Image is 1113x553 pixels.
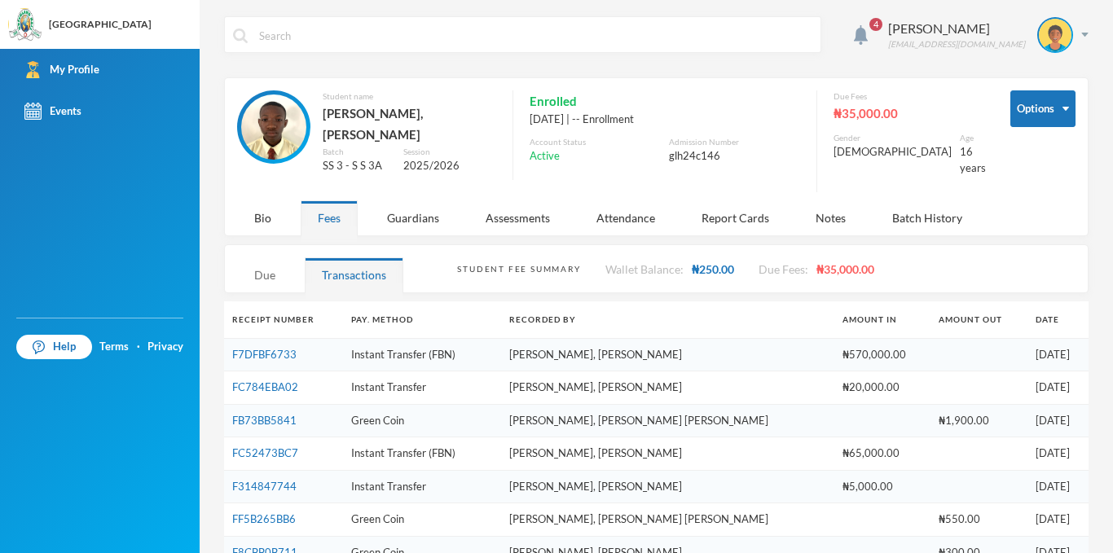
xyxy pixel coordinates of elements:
[403,146,496,158] div: Session
[232,512,296,525] a: FF5B265BB6
[343,371,501,405] td: Instant Transfer
[530,90,577,112] span: Enrolled
[501,470,834,503] td: [PERSON_NAME], [PERSON_NAME]
[1027,437,1089,471] td: [DATE]
[530,112,800,128] div: [DATE] | -- Enrollment
[1039,19,1071,51] img: STUDENT
[224,301,343,338] th: Receipt Number
[888,19,1025,38] div: [PERSON_NAME]
[960,144,986,176] div: 16 years
[501,338,834,371] td: [PERSON_NAME], [PERSON_NAME]
[1027,470,1089,503] td: [DATE]
[16,335,92,359] a: Help
[834,371,931,405] td: ₦20,000.00
[232,480,297,493] a: F314847744
[232,446,298,459] a: FC52473BC7
[323,103,496,146] div: [PERSON_NAME], [PERSON_NAME]
[930,301,1027,338] th: Amount Out
[834,301,931,338] th: Amount In
[370,200,456,235] div: Guardians
[501,301,834,338] th: Recorded By
[960,132,986,144] div: Age
[24,103,81,120] div: Events
[457,263,580,275] div: Student Fee Summary
[301,200,358,235] div: Fees
[869,18,882,31] span: 4
[1027,503,1089,537] td: [DATE]
[1027,301,1089,338] th: Date
[323,158,391,174] div: SS 3 - S S 3A
[579,200,672,235] div: Attendance
[343,470,501,503] td: Instant Transfer
[1027,404,1089,437] td: [DATE]
[137,339,140,355] div: ·
[834,132,952,144] div: Gender
[798,200,863,235] div: Notes
[305,257,403,292] div: Transactions
[684,200,786,235] div: Report Cards
[343,503,501,537] td: Green Coin
[501,404,834,437] td: [PERSON_NAME], [PERSON_NAME] [PERSON_NAME]
[469,200,567,235] div: Assessments
[530,148,560,165] span: Active
[1010,90,1076,127] button: Options
[232,414,297,427] a: FB73BB5841
[605,262,684,276] span: Wallet Balance:
[834,338,931,371] td: ₦570,000.00
[232,380,298,393] a: FC784EBA02
[669,136,800,148] div: Admission Number
[403,158,496,174] div: 2025/2026
[501,503,834,537] td: [PERSON_NAME], [PERSON_NAME] [PERSON_NAME]
[232,348,297,361] a: F7DFBF6733
[99,339,129,355] a: Terms
[930,404,1027,437] td: ₦1,900.00
[930,503,1027,537] td: ₦550.00
[9,9,42,42] img: logo
[834,90,986,103] div: Due Fees
[147,339,183,355] a: Privacy
[759,262,808,276] span: Due Fees:
[501,371,834,405] td: [PERSON_NAME], [PERSON_NAME]
[233,29,248,43] img: search
[888,38,1025,50] div: [EMAIL_ADDRESS][DOMAIN_NAME]
[343,437,501,471] td: Instant Transfer (FBN)
[24,61,99,78] div: My Profile
[875,200,979,235] div: Batch History
[49,17,152,32] div: [GEOGRAPHIC_DATA]
[834,103,986,124] div: ₦35,000.00
[669,148,800,165] div: glh24c146
[1027,371,1089,405] td: [DATE]
[1027,338,1089,371] td: [DATE]
[323,90,496,103] div: Student name
[834,470,931,503] td: ₦5,000.00
[834,144,952,160] div: [DEMOGRAPHIC_DATA]
[323,146,391,158] div: Batch
[237,257,293,292] div: Due
[530,136,661,148] div: Account Status
[237,200,288,235] div: Bio
[241,94,306,160] img: STUDENT
[343,404,501,437] td: Green Coin
[692,262,734,276] span: ₦250.00
[343,338,501,371] td: Instant Transfer (FBN)
[834,437,931,471] td: ₦65,000.00
[257,17,812,54] input: Search
[343,301,501,338] th: Pay. Method
[501,437,834,471] td: [PERSON_NAME], [PERSON_NAME]
[816,262,874,276] span: ₦35,000.00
